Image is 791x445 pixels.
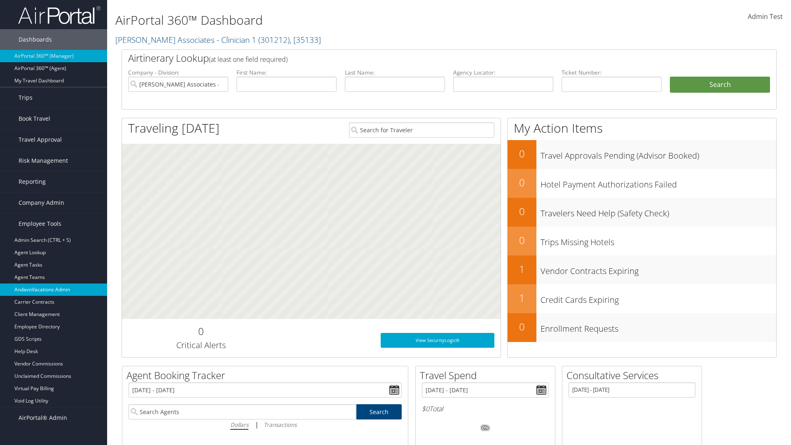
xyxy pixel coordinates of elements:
[236,68,337,77] label: First Name:
[508,255,776,284] a: 1Vendor Contracts Expiring
[128,119,220,137] h1: Traveling [DATE]
[19,171,46,192] span: Reporting
[290,34,321,45] span: , [ 35133 ]
[19,213,61,234] span: Employee Tools
[508,176,536,190] h2: 0
[115,12,560,29] h1: AirPortal 360™ Dashboard
[126,368,408,382] h2: Agent Booking Tracker
[356,404,402,419] a: Search
[420,368,555,382] h2: Travel Spend
[349,122,494,138] input: Search for Traveler
[541,290,776,306] h3: Credit Cards Expiring
[562,68,662,77] label: Ticket Number:
[422,404,549,413] h6: Total
[128,340,274,351] h3: Critical Alerts
[508,313,776,342] a: 0Enrollment Requests
[508,119,776,137] h1: My Action Items
[19,29,52,50] span: Dashboards
[345,68,445,77] label: Last Name:
[748,12,783,21] span: Admin Test
[508,169,776,198] a: 0Hotel Payment Authorizations Failed
[129,419,402,430] div: |
[508,233,536,247] h2: 0
[18,5,101,25] img: airportal-logo.png
[670,77,770,93] button: Search
[19,87,33,108] span: Trips
[129,404,356,419] input: Search Agents
[230,421,248,429] i: Dollars
[541,261,776,277] h3: Vendor Contracts Expiring
[541,204,776,219] h3: Travelers Need Help (Safety Check)
[508,227,776,255] a: 0Trips Missing Hotels
[422,404,429,413] span: $0
[541,232,776,248] h3: Trips Missing Hotels
[128,324,274,338] h2: 0
[508,198,776,227] a: 0Travelers Need Help (Safety Check)
[19,129,62,150] span: Travel Approval
[115,34,321,45] a: [PERSON_NAME] Associates - Clinician 1
[381,333,494,348] a: View SecurityLogic®
[541,175,776,190] h3: Hotel Payment Authorizations Failed
[508,140,776,169] a: 0Travel Approvals Pending (Advisor Booked)
[264,421,297,429] i: Transactions
[508,320,536,334] h2: 0
[128,68,228,77] label: Company - Division:
[508,284,776,313] a: 1Credit Cards Expiring
[258,34,290,45] span: ( 301212 )
[19,192,64,213] span: Company Admin
[19,150,68,171] span: Risk Management
[748,4,783,30] a: Admin Test
[19,408,67,428] span: AirPortal® Admin
[541,319,776,335] h3: Enrollment Requests
[209,55,288,64] span: (at least one field required)
[453,68,553,77] label: Agency Locator:
[508,204,536,218] h2: 0
[482,426,489,431] tspan: 0%
[541,146,776,162] h3: Travel Approvals Pending (Advisor Booked)
[508,291,536,305] h2: 1
[508,262,536,276] h2: 1
[128,51,716,65] h2: Airtinerary Lookup
[19,108,50,129] span: Book Travel
[508,147,536,161] h2: 0
[566,368,702,382] h2: Consultative Services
